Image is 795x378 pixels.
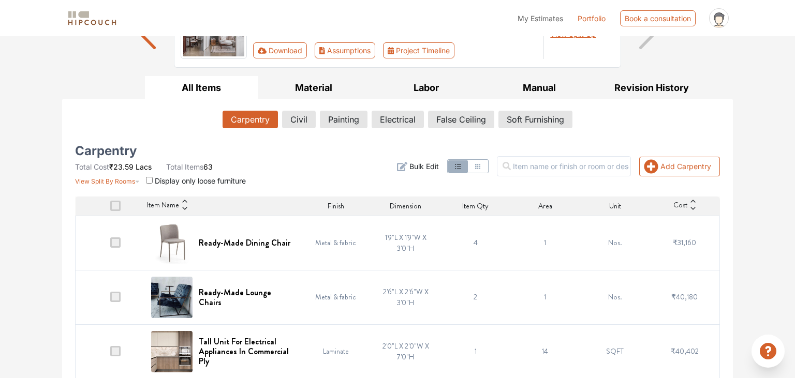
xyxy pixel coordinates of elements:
[155,176,246,185] span: Display only loose furniture
[483,76,596,99] button: Manual
[440,216,510,270] td: 4
[253,42,538,58] div: Toolbar with button groups
[66,7,118,30] span: logo-horizontal.svg
[462,201,489,211] span: Item Qty
[397,161,439,172] button: Bulk Edit
[199,238,290,248] h6: Ready-Made Dining Chair
[145,76,258,99] button: All Items
[301,216,371,270] td: Metal & fabric
[328,201,344,211] span: Finish
[223,111,278,128] button: Carpentry
[580,216,650,270] td: Nos.
[199,288,295,307] h6: Ready-Made Lounge Chairs
[282,111,316,128] button: Civil
[370,76,483,99] button: Labor
[136,162,152,171] span: Lacs
[258,76,371,99] button: Material
[371,216,440,270] td: 1'9"L X 1'9"W X 3'0"H
[253,42,307,58] button: Download
[639,157,720,176] button: Add Carpentry
[510,216,580,270] td: 1
[497,156,631,176] input: Item name or finish or room or description
[580,270,650,324] td: Nos.
[151,222,193,264] img: Ready-Made Dining Chair
[166,162,203,171] span: Total Items
[578,13,606,24] a: Portfolio
[383,42,454,58] button: Project Timeline
[301,270,371,324] td: Metal & fabric
[75,147,137,155] h5: Carpentry
[372,111,424,128] button: Electrical
[315,42,375,58] button: Assumptions
[371,270,440,324] td: 2'6"L X 2'6"W X 3'0"H
[620,10,696,26] div: Book a consultation
[409,161,439,172] span: Bulk Edit
[609,201,621,211] span: Unit
[166,161,213,172] li: 63
[671,292,698,302] span: ₹40,180
[550,29,596,38] span: View Split Up
[390,201,421,211] span: Dimension
[673,237,696,248] span: ₹31,160
[199,337,295,367] h6: Tall Unit For Electrical Appliances In Commercial Ply
[253,42,463,58] div: First group
[673,200,687,212] span: Cost
[428,111,494,128] button: False Ceiling
[75,172,140,186] button: View Split By Rooms
[671,346,699,356] span: ₹40,402
[440,270,510,324] td: 2
[75,177,135,185] span: View Split By Rooms
[320,111,367,128] button: Painting
[66,9,118,27] img: logo-horizontal.svg
[518,14,563,23] span: My Estimates
[147,200,179,212] span: Item Name
[538,201,552,211] span: Area
[75,162,109,171] span: Total Cost
[595,76,708,99] button: Revision History
[109,162,134,171] span: ₹23.59
[151,331,193,372] img: Tall Unit For Electrical Appliances In Commercial Ply
[151,277,193,318] img: Ready-Made Lounge Chairs
[510,270,580,324] td: 1
[498,111,572,128] button: Soft Furnishing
